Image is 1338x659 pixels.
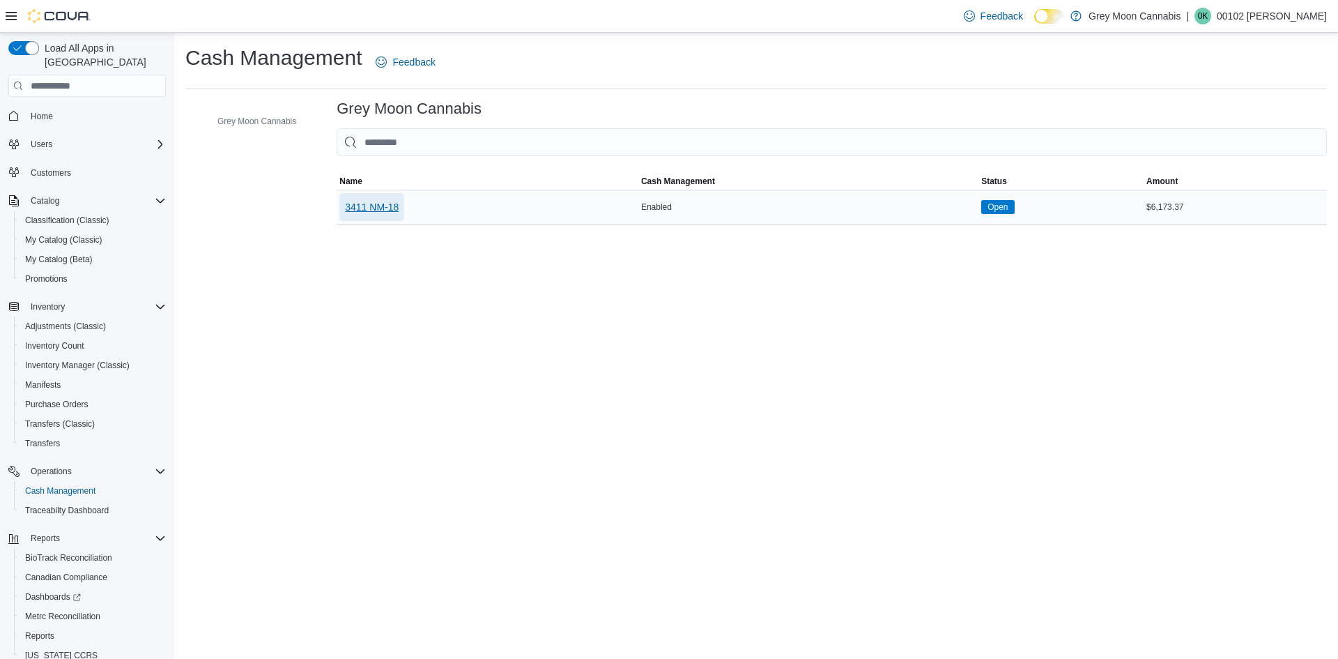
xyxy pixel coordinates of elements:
[14,414,171,434] button: Transfers (Classic)
[25,505,109,516] span: Traceabilty Dashboard
[25,136,58,153] button: Users
[25,530,166,547] span: Reports
[20,377,166,393] span: Manifests
[339,193,404,221] button: 3411 NM-18
[339,176,362,187] span: Name
[3,135,171,154] button: Users
[20,502,166,519] span: Traceabilty Dashboard
[20,628,166,644] span: Reports
[25,321,106,332] span: Adjustments (Classic)
[345,200,399,214] span: 3411 NM-18
[14,269,171,289] button: Promotions
[3,297,171,317] button: Inventory
[25,591,81,603] span: Dashboards
[14,395,171,414] button: Purchase Orders
[25,164,166,181] span: Customers
[20,608,106,625] a: Metrc Reconciliation
[20,569,166,586] span: Canadian Compliance
[25,192,166,209] span: Catalog
[14,481,171,501] button: Cash Management
[987,201,1008,213] span: Open
[20,483,101,499] a: Cash Management
[20,251,166,268] span: My Catalog (Beta)
[3,105,171,126] button: Home
[20,377,66,393] a: Manifests
[25,254,93,265] span: My Catalog (Beta)
[20,251,98,268] a: My Catalog (Beta)
[14,211,171,230] button: Classification (Classic)
[31,195,59,206] span: Catalog
[20,357,135,374] a: Inventory Manager (Classic)
[20,589,166,605] span: Dashboards
[25,552,112,563] span: BioTrack Reconciliation
[217,116,296,127] span: Grey Moon Cannabis
[1194,8,1211,24] div: 00102 Kristian Serna
[14,230,171,250] button: My Catalog (Classic)
[20,318,166,335] span: Adjustments (Classic)
[3,529,171,548] button: Reports
[20,483,166,499] span: Cash Management
[25,463,166,480] span: Operations
[1217,8,1327,24] p: 00102 [PERSON_NAME]
[20,212,166,229] span: Classification (Classic)
[337,100,482,117] h3: Grey Moon Cannabis
[1198,8,1208,24] span: 0K
[25,360,130,371] span: Inventory Manager (Classic)
[20,338,166,354] span: Inventory Count
[20,212,115,229] a: Classification (Classic)
[25,611,100,622] span: Metrc Reconciliation
[25,215,109,226] span: Classification (Classic)
[20,318,111,335] a: Adjustments (Classic)
[20,232,166,248] span: My Catalog (Classic)
[25,572,107,583] span: Canadian Compliance
[981,9,1023,23] span: Feedback
[1034,9,1063,24] input: Dark Mode
[20,338,90,354] a: Inventory Count
[28,9,91,23] img: Cova
[14,548,171,568] button: BioTrack Reconciliation
[25,485,95,497] span: Cash Management
[20,550,166,566] span: BioTrack Reconciliation
[198,113,302,130] button: Grey Moon Cannabis
[14,626,171,646] button: Reports
[20,502,114,519] a: Traceabilty Dashboard
[14,587,171,607] a: Dashboards
[14,356,171,375] button: Inventory Manager (Classic)
[20,608,166,625] span: Metrc Reconciliation
[25,463,77,480] button: Operations
[20,435,66,452] a: Transfers
[39,41,166,69] span: Load All Apps in [GEOGRAPHIC_DATA]
[25,136,166,153] span: Users
[25,107,166,124] span: Home
[981,200,1014,214] span: Open
[25,298,70,315] button: Inventory
[20,271,73,287] a: Promotions
[14,250,171,269] button: My Catalog (Beta)
[25,418,95,430] span: Transfers (Classic)
[25,298,166,315] span: Inventory
[337,173,638,190] button: Name
[25,273,68,285] span: Promotions
[20,416,166,432] span: Transfers (Classic)
[20,435,166,452] span: Transfers
[370,48,440,76] a: Feedback
[3,191,171,211] button: Catalog
[978,173,1144,190] button: Status
[20,416,100,432] a: Transfers (Classic)
[20,628,60,644] a: Reports
[20,232,108,248] a: My Catalog (Classic)
[25,192,65,209] button: Catalog
[14,501,171,520] button: Traceabilty Dashboard
[337,128,1327,156] input: This is a search bar. As you type, the results lower in the page will automatically filter.
[3,462,171,481] button: Operations
[14,607,171,626] button: Metrc Reconciliation
[20,396,94,413] a: Purchase Orders
[20,569,113,586] a: Canadian Compliance
[20,271,166,287] span: Promotions
[20,550,118,566] a: BioTrack Reconciliation
[31,466,72,477] span: Operations
[1089,8,1181,24] p: Grey Moon Cannabis
[14,317,171,336] button: Adjustments (Classic)
[1144,173,1327,190] button: Amount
